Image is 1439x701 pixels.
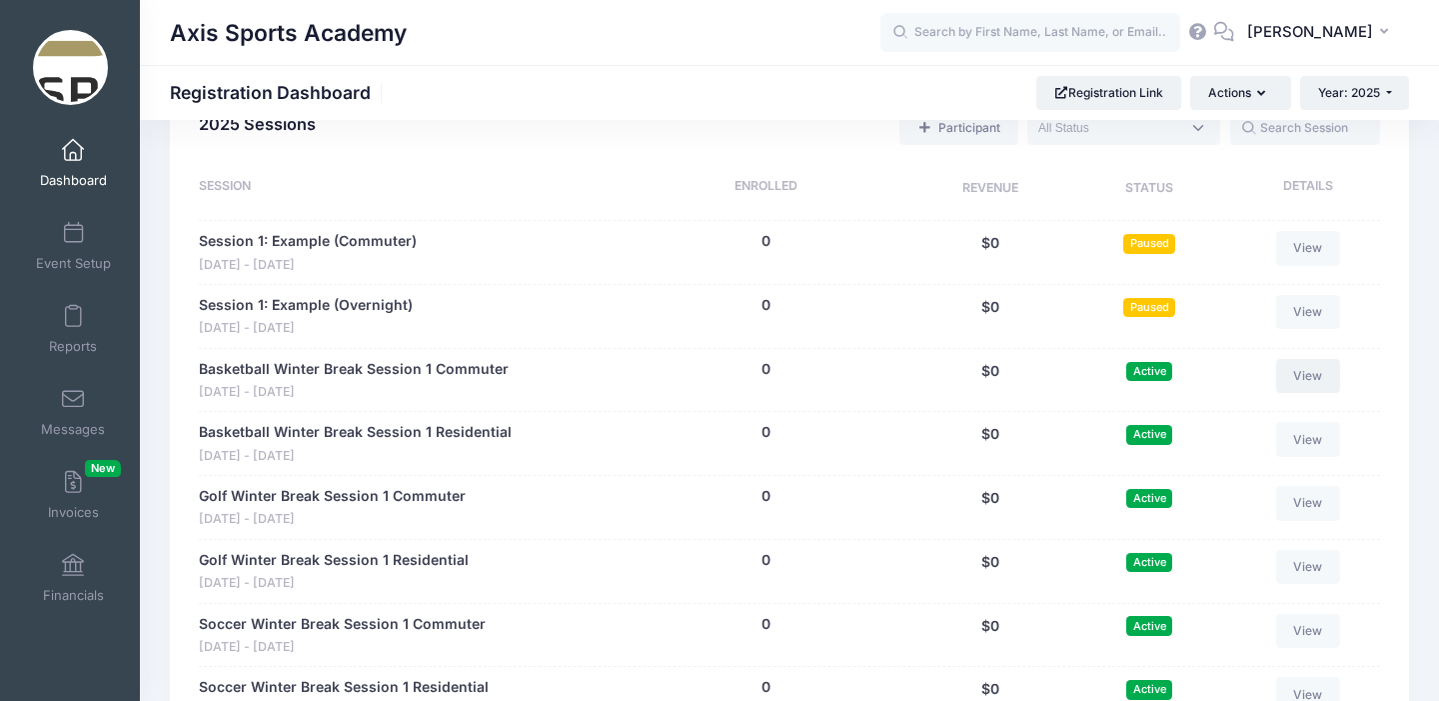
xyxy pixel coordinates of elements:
span: Paused [1123,298,1175,317]
span: Active [1126,680,1172,699]
img: Axis Sports Academy [33,30,108,105]
a: Golf Winter Break Session 1 Commuter [199,486,466,507]
span: Messages [41,421,105,438]
button: 0 [761,295,770,316]
div: $0 [907,614,1072,657]
span: [DATE] - [DATE] [199,447,512,466]
span: [DATE] - [DATE] [199,383,509,402]
input: Search Session [1230,111,1380,145]
a: Event Setup [26,211,121,281]
button: 0 [761,231,770,252]
a: View [1276,422,1340,456]
a: View [1276,486,1340,520]
a: Reports [26,294,121,364]
div: $0 [907,295,1072,338]
span: Reports [49,338,97,355]
span: Active [1126,362,1172,381]
a: View [1276,295,1340,329]
a: View [1276,550,1340,584]
button: [PERSON_NAME] [1234,10,1409,56]
a: Messages [26,377,121,447]
span: [DATE] - [DATE] [199,638,486,657]
button: 0 [761,486,770,507]
button: 0 [761,359,770,380]
h1: Axis Sports Academy [170,10,407,56]
span: [DATE] - [DATE] [199,319,413,338]
a: Golf Winter Break Session 1 Residential [199,550,469,571]
a: View [1276,614,1340,648]
a: Registration Link [1036,76,1181,110]
a: Soccer Winter Break Session 1 Commuter [199,614,486,635]
button: 0 [761,614,770,635]
a: Dashboard [26,128,121,198]
div: $0 [907,231,1072,274]
div: $0 [907,359,1072,402]
div: $0 [907,422,1072,465]
div: Enrolled [625,177,908,201]
a: View [1276,231,1340,265]
button: Year: 2025 [1300,76,1409,110]
button: Actions [1190,76,1290,110]
span: [DATE] - [DATE] [199,510,466,529]
span: [DATE] - [DATE] [199,574,469,593]
span: Active [1126,553,1172,572]
span: [PERSON_NAME] [1247,21,1373,43]
a: Basketball Winter Break Session 1 Residential [199,422,512,443]
div: Revenue [907,177,1072,201]
span: Dashboard [40,172,107,189]
div: $0 [907,550,1072,593]
a: Add a new manual registration [899,111,1017,145]
button: 0 [761,422,770,443]
span: Paused [1123,234,1175,253]
textarea: Search [1038,119,1180,137]
div: Details [1226,177,1380,201]
input: Search by First Name, Last Name, or Email... [880,13,1180,53]
span: Financials [43,587,104,604]
span: Active [1126,425,1172,444]
span: Invoices [48,504,99,521]
div: Session [199,177,624,201]
a: Financials [26,543,121,613]
span: Year: 2025 [1318,85,1380,100]
span: Active [1126,489,1172,508]
a: Session 1: Example (Commuter) [199,231,417,252]
span: Event Setup [36,255,111,272]
a: Session 1: Example (Overnight) [199,295,413,316]
h1: Registration Dashboard [170,82,388,103]
button: 0 [761,550,770,571]
span: [DATE] - [DATE] [199,256,417,275]
span: Active [1126,616,1172,635]
div: $0 [907,486,1072,529]
a: Basketball Winter Break Session 1 Commuter [199,359,509,380]
a: Soccer Winter Break Session 1 Residential [199,677,489,698]
a: InvoicesNew [26,460,121,530]
span: New [85,460,121,477]
button: 0 [761,677,770,698]
a: View [1276,359,1340,393]
span: 2025 Sessions [199,114,316,134]
div: Status [1073,177,1227,201]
